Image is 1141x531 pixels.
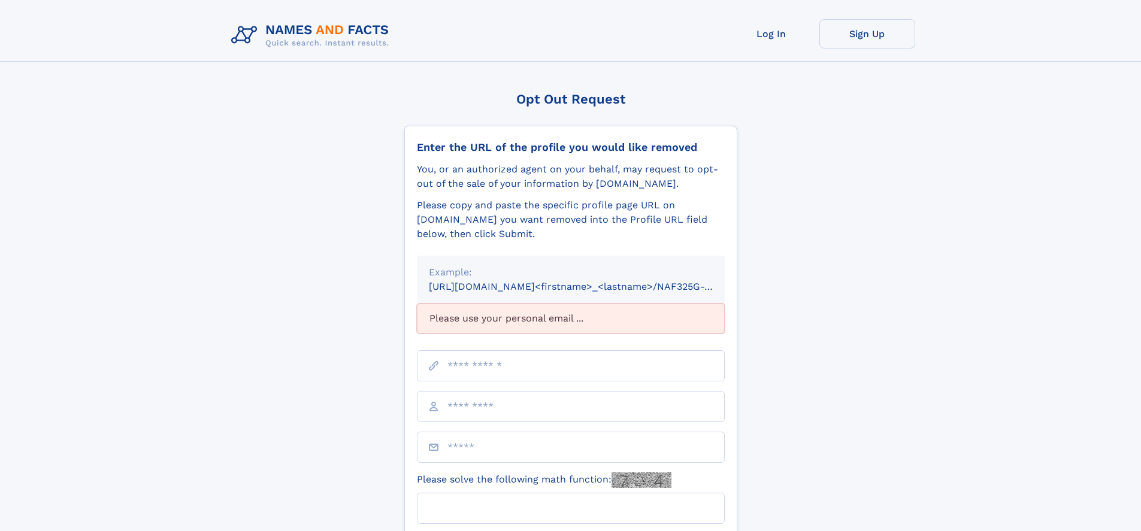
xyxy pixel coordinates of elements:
a: Sign Up [819,19,915,48]
small: [URL][DOMAIN_NAME]<firstname>_<lastname>/NAF325G-xxxxxxxx [429,281,747,292]
div: Please use your personal email ... [417,304,725,333]
div: You, or an authorized agent on your behalf, may request to opt-out of the sale of your informatio... [417,162,725,191]
div: Please copy and paste the specific profile page URL on [DOMAIN_NAME] you want removed into the Pr... [417,198,725,241]
div: Example: [429,265,713,280]
label: Please solve the following math function: [417,472,671,488]
div: Enter the URL of the profile you would like removed [417,141,725,154]
img: Logo Names and Facts [226,19,399,51]
div: Opt Out Request [404,92,737,107]
a: Log In [724,19,819,48]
